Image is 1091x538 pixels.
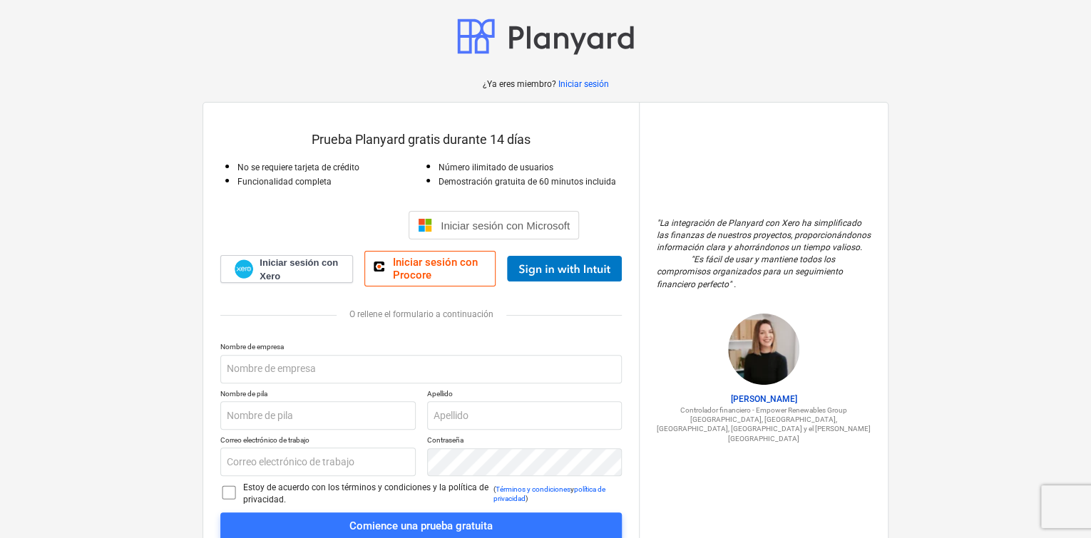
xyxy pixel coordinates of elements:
[427,401,623,430] input: Apellido
[728,314,799,385] img: Sharon Brown
[220,448,416,476] input: Correo electrónico de trabajo
[657,218,873,252] font: La integración de Planyard con Xero ha simplificado las finanzas de nuestros proyectos, proporcio...
[243,482,488,505] font: Estoy de acuerdo con los términos y condiciones y la política de privacidad.
[260,257,338,281] font: Iniciar sesión con Xero
[657,254,845,289] font: "Es fácil de usar y mantiene todos los compromisos organizados para un seguimiento financiero per...
[731,394,797,404] font: [PERSON_NAME]
[558,79,609,89] font: Iniciar sesión
[439,177,616,187] font: Demostración gratuita de 60 minutos incluida
[526,495,528,502] font: )
[496,485,570,493] a: Términos y condiciones
[657,415,871,443] font: [GEOGRAPHIC_DATA], [GEOGRAPHIC_DATA], [GEOGRAPHIC_DATA], [GEOGRAPHIC_DATA] y el [PERSON_NAME][GEO...
[729,279,736,289] font: " .
[393,256,478,281] font: Iniciar sesión con Procore
[237,162,359,172] font: No se requiere tarjeta de crédito
[220,343,284,351] font: Nombre de empresa
[256,209,404,241] iframe: Botón de acceso con Google
[680,406,847,414] font: Controlador financiero - Empower Renewables Group
[220,355,622,383] input: Nombre de empresa
[220,436,309,444] font: Correo electrónico de trabajo
[493,485,605,502] a: política de privacidad
[220,255,353,284] a: Iniciar sesión con Xero
[312,132,531,147] font: Prueba Planyard gratis durante 14 días
[427,390,453,398] font: Apellido
[418,218,432,232] img: Logotipo de Microsoft
[427,436,463,444] font: Contraseña
[483,79,556,89] font: ¿Ya eres miembro?
[493,485,496,493] font: (
[220,401,416,430] input: Nombre de pila
[364,251,496,286] a: Iniciar sesión con Procore
[220,390,267,398] font: Nombre de pila
[570,485,574,493] font: y
[349,519,493,532] font: Comience una prueba gratuita
[235,259,253,279] img: Logotipo de Xero
[657,218,660,228] font: "
[237,177,332,187] font: Funcionalidad completa
[439,162,553,172] font: Número ilimitado de usuarios
[558,78,609,90] a: Iniciar sesión
[349,309,493,319] font: O rellene el formulario a continuación
[441,219,570,232] font: Iniciar sesión con Microsoft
